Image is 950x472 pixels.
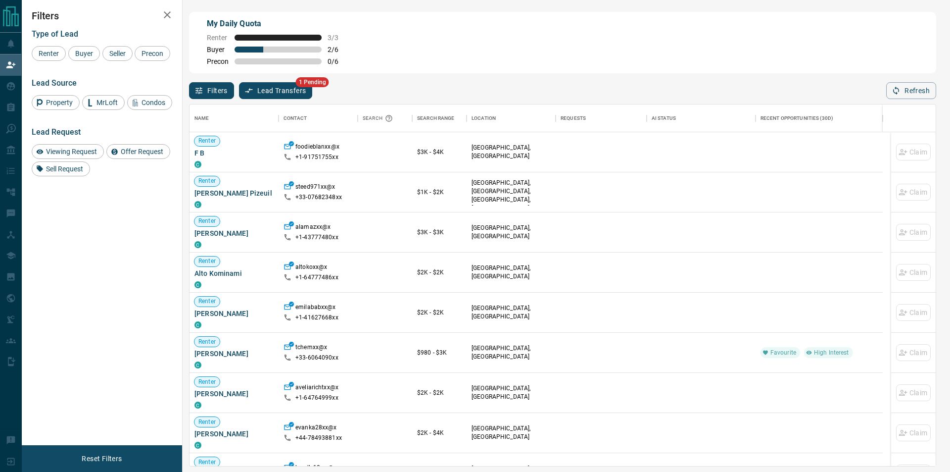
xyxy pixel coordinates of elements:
[32,78,77,88] span: Lead Source
[32,10,172,22] h2: Filters
[472,304,551,321] p: [GEOGRAPHIC_DATA], [GEOGRAPHIC_DATA]
[82,95,125,110] div: MrLoft
[284,105,307,132] div: Contact
[135,46,170,61] div: Precon
[194,161,201,168] div: condos.ca
[417,268,462,277] p: $2K - $2K
[295,193,342,202] p: +33- 07682348xx
[194,188,274,198] span: [PERSON_NAME] Pizeuil
[194,389,274,399] span: [PERSON_NAME]
[766,349,800,357] span: Favourite
[295,303,336,314] p: emilababxx@x
[472,224,551,241] p: [GEOGRAPHIC_DATA], [GEOGRAPHIC_DATA]
[417,228,462,237] p: $3K - $3K
[68,46,100,61] div: Buyer
[43,165,87,173] span: Sell Request
[328,57,349,65] span: 0 / 6
[32,95,80,110] div: Property
[43,148,100,156] span: Viewing Request
[295,183,335,193] p: steed971xx@x
[207,18,349,30] p: My Daily Quota
[194,418,220,426] span: Renter
[417,105,455,132] div: Search Range
[472,344,551,361] p: [GEOGRAPHIC_DATA], [GEOGRAPHIC_DATA]
[207,34,229,42] span: Renter
[127,95,172,110] div: Condos
[472,384,551,401] p: [GEOGRAPHIC_DATA], [GEOGRAPHIC_DATA]
[295,273,338,282] p: +1- 64777486xx
[417,428,462,437] p: $2K - $4K
[295,153,338,161] p: +1- 91751755xx
[32,144,104,159] div: Viewing Request
[32,46,66,61] div: Renter
[194,349,274,359] span: [PERSON_NAME]
[556,105,647,132] div: Requests
[295,343,327,354] p: tchemxx@x
[467,105,556,132] div: Location
[472,264,551,281] p: [GEOGRAPHIC_DATA], [GEOGRAPHIC_DATA]
[194,309,274,318] span: [PERSON_NAME]
[295,143,339,153] p: foodieblanxx@x
[93,99,121,106] span: MrLoft
[194,321,201,328] div: condos.ca
[194,442,201,449] div: condos.ca
[296,77,329,87] span: 1 Pending
[32,29,78,39] span: Type of Lead
[194,378,220,386] span: Renter
[138,99,169,106] span: Condos
[810,349,853,357] span: High Interest
[279,105,358,132] div: Contact
[207,57,229,65] span: Precon
[561,105,586,132] div: Requests
[194,297,220,306] span: Renter
[417,308,462,317] p: $2K - $2K
[106,144,170,159] div: Offer Request
[194,105,209,132] div: Name
[756,105,883,132] div: Recent Opportunities (30d)
[295,314,338,322] p: +1- 41627668xx
[194,268,274,278] span: Alto Kominami
[417,188,462,197] p: $1K - $2K
[295,383,338,394] p: aveliarichtxx@x
[32,161,90,176] div: Sell Request
[194,338,220,346] span: Renter
[194,201,201,208] div: condos.ca
[417,148,462,157] p: $3K - $4K
[194,257,220,265] span: Renter
[328,34,349,42] span: 3 / 3
[295,434,342,442] p: +44- 78493881xx
[194,137,220,145] span: Renter
[328,46,349,53] span: 2 / 6
[295,223,331,233] p: alamazxx@x
[295,233,338,242] p: +1- 43777480xx
[72,50,96,57] span: Buyer
[194,177,220,185] span: Renter
[194,281,201,288] div: condos.ca
[194,241,201,248] div: condos.ca
[194,228,274,238] span: [PERSON_NAME]
[194,402,201,409] div: condos.ca
[189,82,234,99] button: Filters
[194,362,201,368] div: condos.ca
[194,148,274,158] span: F B
[207,46,229,53] span: Buyer
[102,46,133,61] div: Seller
[647,105,756,132] div: AI Status
[43,99,76,106] span: Property
[295,354,338,362] p: +33- 6064090xx
[190,105,279,132] div: Name
[363,105,395,132] div: Search
[417,348,462,357] p: $980 - $3K
[117,148,167,156] span: Offer Request
[760,105,833,132] div: Recent Opportunities (30d)
[194,217,220,225] span: Renter
[472,424,551,441] p: [GEOGRAPHIC_DATA], [GEOGRAPHIC_DATA]
[138,50,167,57] span: Precon
[295,423,337,434] p: evanka28xx@x
[472,105,496,132] div: Location
[194,429,274,439] span: [PERSON_NAME]
[75,450,128,467] button: Reset Filters
[239,82,313,99] button: Lead Transfers
[295,394,338,402] p: +1- 64764999xx
[886,82,936,99] button: Refresh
